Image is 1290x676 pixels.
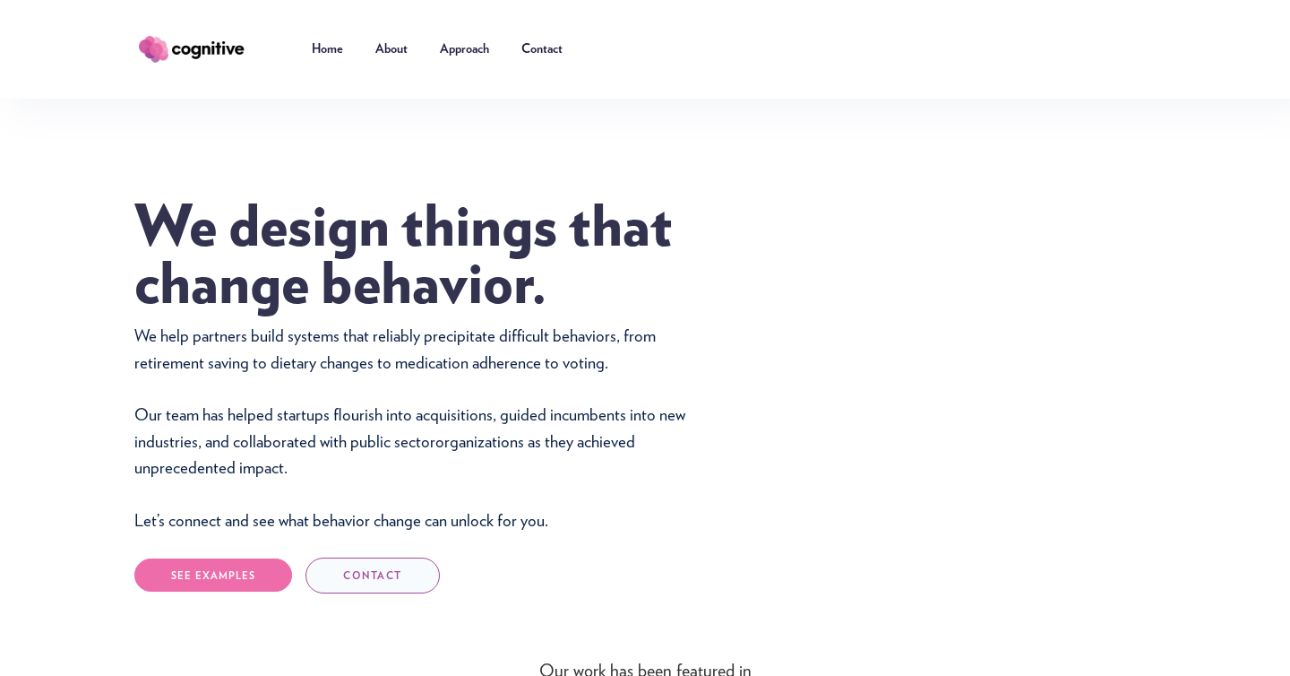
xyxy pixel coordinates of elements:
a: CONTACT [305,558,440,594]
p: We help partners build systems that reliably precipitate difficult behaviors, from retirement sav... [134,324,708,535]
a: home [134,32,273,66]
a: Home [296,22,359,76]
a: Approach [424,22,505,76]
a: Contact [505,22,579,76]
a: SEE EXAMPLES [134,559,292,592]
h1: We design things that change behavior. [134,200,797,315]
a: About [359,22,424,76]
